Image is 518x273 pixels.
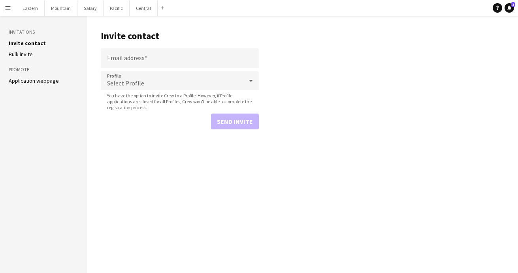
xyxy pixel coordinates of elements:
button: Salary [77,0,104,16]
a: Bulk invite [9,51,33,58]
h3: Invitations [9,28,78,36]
a: 1 [505,3,514,13]
button: Eastern [16,0,45,16]
span: You have the option to invite Crew to a Profile. However, if Profile applications are closed for ... [101,93,259,110]
button: Pacific [104,0,130,16]
span: Select Profile [107,79,144,87]
button: Mountain [45,0,77,16]
a: Invite contact [9,40,46,47]
a: Application webpage [9,77,59,84]
button: Central [130,0,158,16]
h1: Invite contact [101,30,259,42]
span: 1 [511,2,515,7]
h3: Promote [9,66,78,73]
